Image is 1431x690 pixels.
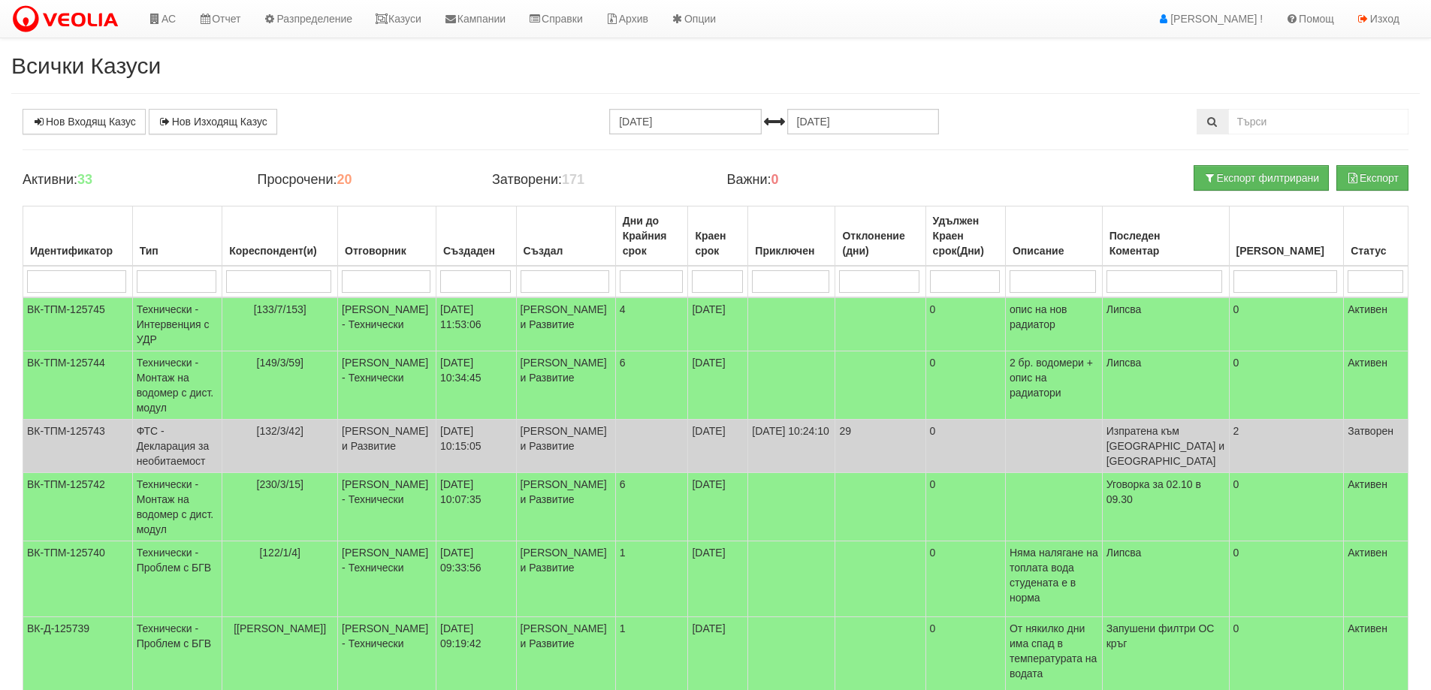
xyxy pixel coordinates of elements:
span: Уговорка за 02.10 в 09.30 [1106,478,1201,505]
th: Статус: No sort applied, activate to apply an ascending sort [1344,206,1408,267]
p: От някилко дни има спад в температурата на водата [1010,621,1098,681]
td: ВК-ТПМ-125740 [23,541,133,617]
td: [DATE] [688,420,748,473]
td: [PERSON_NAME] и Развитие [516,541,615,617]
td: 2 [1229,420,1344,473]
td: [PERSON_NAME] и Развитие [516,351,615,420]
h4: Активни: [23,173,234,188]
td: Технически - Проблем с БГВ [132,541,222,617]
span: [[PERSON_NAME]] [234,622,326,634]
td: [PERSON_NAME] - Технически [338,473,436,541]
td: ВК-ТПМ-125745 [23,297,133,351]
div: Идентификатор [27,240,128,261]
div: Създал [521,240,611,261]
div: Статус [1348,240,1404,261]
td: Активен [1344,541,1408,617]
span: Запушени филтри ОС кръг [1106,622,1215,649]
td: Затворен [1344,420,1408,473]
th: Създал: No sort applied, activate to apply an ascending sort [516,206,615,267]
h4: Просрочени: [257,173,469,188]
th: Краен срок: No sort applied, activate to apply an ascending sort [688,206,748,267]
span: [132/3/42] [257,425,303,437]
th: Кореспондент(и): No sort applied, activate to apply an ascending sort [222,206,338,267]
h4: Важни: [726,173,938,188]
td: ВК-ТПМ-125744 [23,351,133,420]
td: Активен [1344,297,1408,351]
th: Отговорник: No sort applied, activate to apply an ascending sort [338,206,436,267]
td: ВК-ТПМ-125743 [23,420,133,473]
td: [DATE] 11:53:06 [436,297,517,351]
th: Брой Файлове: No sort applied, activate to apply an ascending sort [1229,206,1344,267]
th: Идентификатор: No sort applied, activate to apply an ascending sort [23,206,133,267]
td: [DATE] [688,351,748,420]
td: ВК-ТПМ-125742 [23,473,133,541]
th: Тип: No sort applied, activate to apply an ascending sort [132,206,222,267]
td: [PERSON_NAME] и Развитие [516,473,615,541]
td: [DATE] 09:33:56 [436,541,517,617]
td: [DATE] [688,473,748,541]
span: 6 [620,478,626,490]
td: 0 [925,541,1005,617]
td: 0 [1229,541,1344,617]
span: Липсва [1106,547,1142,559]
td: Технически - Монтаж на водомер с дист. модул [132,473,222,541]
td: [DATE] 10:24:10 [748,420,835,473]
div: Тип [137,240,219,261]
b: 20 [337,172,352,187]
th: Удължен Краен срок(Дни): No sort applied, activate to apply an ascending sort [925,206,1005,267]
img: VeoliaLogo.png [11,4,125,35]
b: 171 [562,172,584,187]
p: 2 бр. водомери + опис на радиатори [1010,355,1098,400]
input: Търсене по Идентификатор, Бл/Вх/Ап, Тип, Описание, Моб. Номер, Имейл, Файл, Коментар, [1228,109,1408,134]
td: 0 [1229,473,1344,541]
span: Липсва [1106,357,1142,369]
td: 0 [1229,297,1344,351]
div: Последен Коментар [1106,225,1225,261]
div: Описание [1010,240,1098,261]
td: [DATE] 10:15:05 [436,420,517,473]
a: Нов Входящ Казус [23,109,146,134]
div: [PERSON_NAME] [1233,240,1340,261]
td: [PERSON_NAME] и Развитие [516,297,615,351]
a: Нов Изходящ Казус [149,109,277,134]
td: [DATE] 10:07:35 [436,473,517,541]
th: Последен Коментар: No sort applied, activate to apply an ascending sort [1102,206,1229,267]
span: [133/7/153] [254,303,306,315]
span: Изпратена към [GEOGRAPHIC_DATA] и [GEOGRAPHIC_DATA] [1106,425,1224,467]
h2: Всички Казуси [11,53,1420,78]
div: Кореспондент(и) [226,240,334,261]
td: 0 [925,473,1005,541]
td: [PERSON_NAME] и Развитие [338,420,436,473]
td: 0 [1229,351,1344,420]
p: Няма налягане на топлата вода студената е в норма [1010,545,1098,605]
div: Отклонение (дни) [839,225,921,261]
td: ФТС - Декларация за необитаемост [132,420,222,473]
div: Създаден [440,240,512,261]
b: 33 [77,172,92,187]
td: [DATE] [688,541,748,617]
button: Експорт [1336,165,1408,191]
div: Краен срок [692,225,744,261]
span: [230/3/15] [257,478,303,490]
td: [PERSON_NAME] - Технически [338,541,436,617]
b: 0 [771,172,779,187]
span: 1 [620,622,626,634]
td: Активен [1344,351,1408,420]
th: Дни до Крайния срок: No sort applied, activate to apply an ascending sort [615,206,688,267]
div: Приключен [752,240,831,261]
div: Удължен Краен срок(Дни) [930,210,1001,261]
td: [DATE] [688,297,748,351]
div: Дни до Крайния срок [620,210,684,261]
td: [PERSON_NAME] - Технически [338,297,436,351]
th: Създаден: No sort applied, activate to apply an ascending sort [436,206,517,267]
td: 29 [835,420,925,473]
td: [PERSON_NAME] - Технически [338,351,436,420]
td: [DATE] 10:34:45 [436,351,517,420]
h4: Затворени: [492,173,704,188]
p: опис на нов радиатор [1010,302,1098,332]
td: 0 [925,351,1005,420]
span: 6 [620,357,626,369]
span: [122/1/4] [259,547,300,559]
div: Отговорник [342,240,432,261]
button: Експорт филтрирани [1194,165,1329,191]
